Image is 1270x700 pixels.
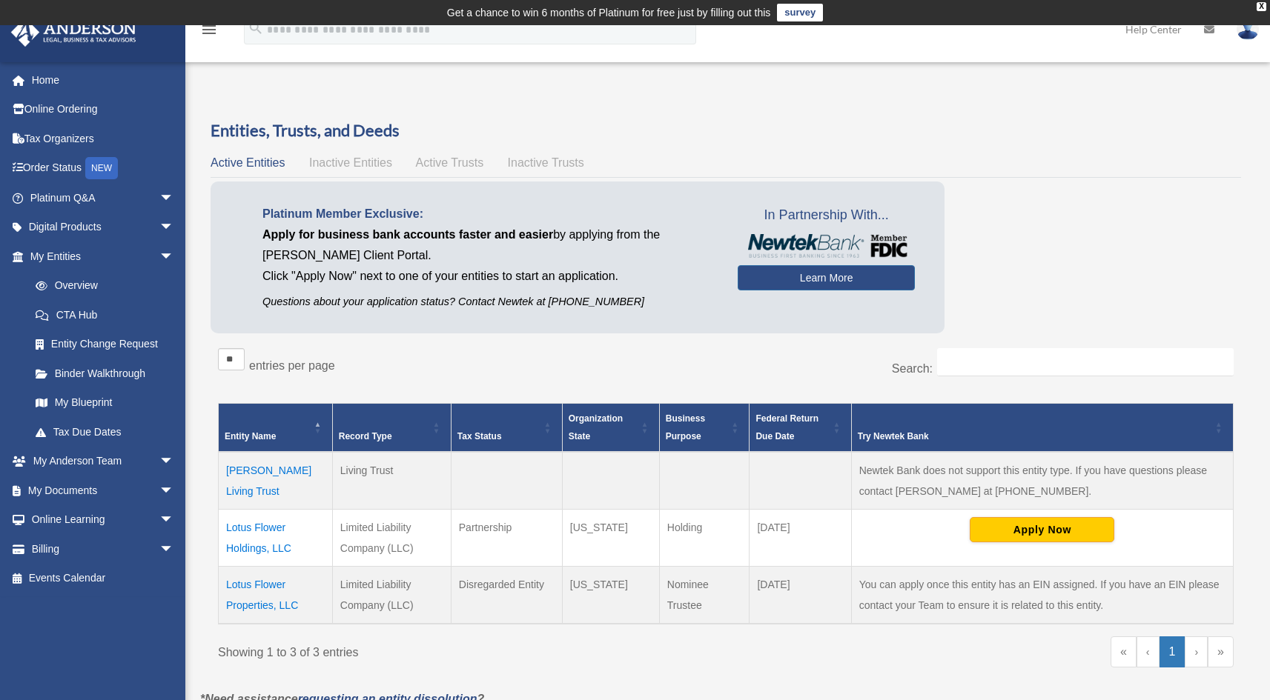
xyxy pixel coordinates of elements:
[659,509,750,566] td: Holding
[10,241,189,271] a: My Entitiesarrow_drop_down
[159,183,189,213] span: arrow_drop_down
[1111,636,1137,667] a: First
[1257,2,1266,11] div: close
[659,403,750,452] th: Business Purpose: Activate to sort
[10,447,196,476] a: My Anderson Teamarrow_drop_down
[85,157,118,179] div: NEW
[159,505,189,536] span: arrow_drop_down
[21,330,189,359] a: Entity Change Request
[159,447,189,477] span: arrow_drop_down
[447,4,771,21] div: Get a chance to win 6 months of Platinum for free just by filling out this
[339,431,392,441] span: Record Type
[451,403,562,452] th: Tax Status: Activate to sort
[750,509,851,566] td: [DATE]
[10,124,196,153] a: Tax Organizers
[159,241,189,272] span: arrow_drop_down
[755,413,818,441] span: Federal Return Due Date
[562,509,659,566] td: [US_STATE]
[21,417,189,447] a: Tax Due Dates
[332,452,451,510] td: Living Trust
[745,234,907,258] img: NewtekBankLogoSM.png
[10,153,196,184] a: Order StatusNEW
[970,517,1114,542] button: Apply Now
[508,156,584,169] span: Inactive Trusts
[457,431,502,441] span: Tax Status
[10,564,196,593] a: Events Calendar
[200,21,218,39] i: menu
[249,359,335,372] label: entries per page
[219,566,333,624] td: Lotus Flower Properties, LLC
[332,566,451,624] td: Limited Liability Company (LLC)
[750,566,851,624] td: [DATE]
[1237,19,1259,40] img: User Pic
[10,95,196,124] a: Online Ordering
[218,636,715,663] div: Showing 1 to 3 of 3 entries
[738,265,915,290] a: Learn More
[777,4,823,21] a: survey
[416,156,484,169] span: Active Trusts
[159,476,189,506] span: arrow_drop_down
[451,509,562,566] td: Partnership
[262,266,715,287] p: Click "Apply Now" next to one of your entities to start an application.
[851,403,1233,452] th: Try Newtek Bank : Activate to sort
[200,26,218,39] a: menu
[10,213,196,242] a: Digital Productsarrow_drop_down
[21,359,189,388] a: Binder Walkthrough
[7,18,141,47] img: Anderson Advisors Platinum Portal
[10,534,196,564] a: Billingarrow_drop_down
[562,403,659,452] th: Organization State: Activate to sort
[21,388,189,418] a: My Blueprint
[851,566,1233,624] td: You can apply once this entity has an EIN assigned. If you have an EIN please contact your Team t...
[750,403,851,452] th: Federal Return Due Date: Activate to sort
[159,213,189,243] span: arrow_drop_down
[451,566,562,624] td: Disregarded Entity
[562,566,659,624] td: [US_STATE]
[858,427,1211,445] div: Try Newtek Bank
[10,65,196,95] a: Home
[262,224,715,266] p: by applying from the [PERSON_NAME] Client Portal.
[659,566,750,624] td: Nominee Trustee
[666,413,705,441] span: Business Purpose
[159,534,189,564] span: arrow_drop_down
[569,413,623,441] span: Organization State
[738,204,915,227] span: In Partnership With...
[219,452,333,510] td: [PERSON_NAME] Living Trust
[262,228,553,241] span: Apply for business bank accounts faster and easier
[211,156,285,169] span: Active Entities
[332,403,451,452] th: Record Type: Activate to sort
[309,156,392,169] span: Inactive Entities
[262,293,715,311] p: Questions about your application status? Contact Newtek at [PHONE_NUMBER]
[851,452,1233,510] td: Newtek Bank does not support this entity type. If you have questions please contact [PERSON_NAME]...
[892,362,933,375] label: Search:
[211,119,1241,142] h3: Entities, Trusts, and Deeds
[21,300,189,330] a: CTA Hub
[10,183,196,213] a: Platinum Q&Aarrow_drop_down
[248,20,264,36] i: search
[219,509,333,566] td: Lotus Flower Holdings, LLC
[10,476,196,505] a: My Documentsarrow_drop_down
[262,204,715,224] p: Platinum Member Exclusive:
[219,403,333,452] th: Entity Name: Activate to invert sorting
[21,271,182,301] a: Overview
[10,505,196,535] a: Online Learningarrow_drop_down
[225,431,276,441] span: Entity Name
[332,509,451,566] td: Limited Liability Company (LLC)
